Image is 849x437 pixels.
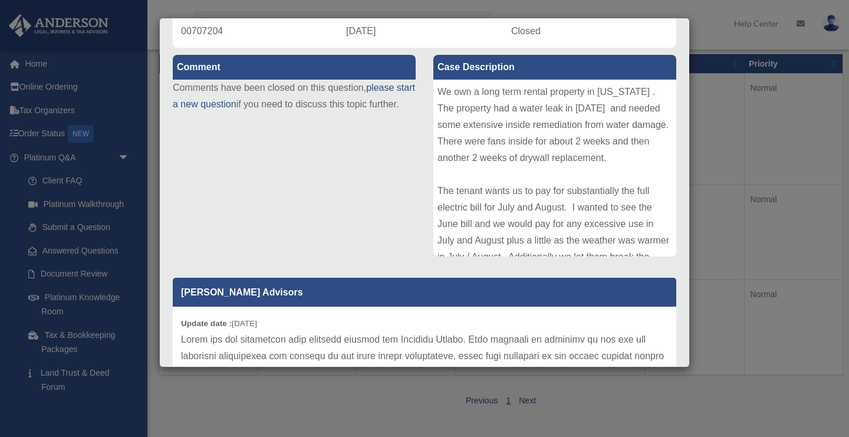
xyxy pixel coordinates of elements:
[173,55,416,80] label: Comment
[181,319,232,328] b: Update date :
[346,26,376,36] span: [DATE]
[181,319,257,328] small: [DATE]
[173,80,416,113] p: Comments have been closed on this question, if you need to discuss this topic further.
[173,278,676,307] p: [PERSON_NAME] Advisors
[173,83,415,109] a: please start a new question
[511,26,541,36] span: Closed
[433,55,676,80] label: Case Description
[433,80,676,257] div: We own a long term rental property in [US_STATE] . The property had a water leak in [DATE] and ne...
[181,26,223,36] span: 00707204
